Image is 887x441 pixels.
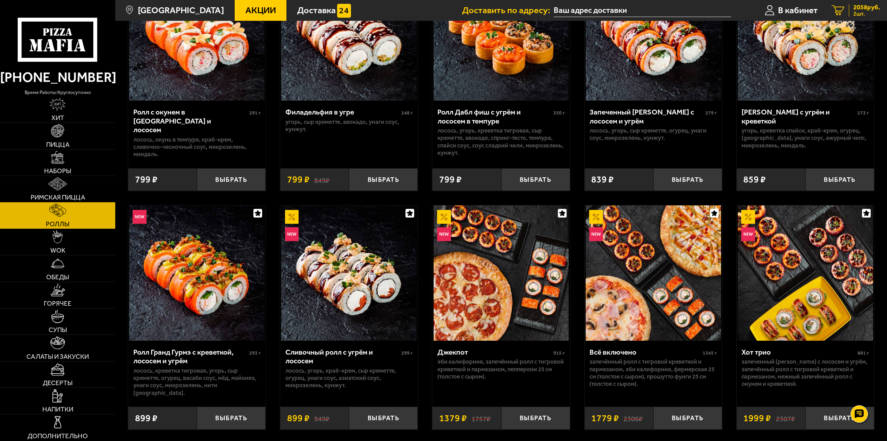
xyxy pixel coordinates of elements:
[589,108,704,125] div: Запеченный [PERSON_NAME] с лососем и угрём
[805,168,874,191] button: Выбрать
[401,110,413,116] span: 248 г
[585,205,722,341] a: АкционныйНовинкаВсё включено
[44,168,71,174] span: Наборы
[778,6,818,15] span: В кабинет
[591,175,614,184] span: 839 ₽
[50,247,65,254] span: WOK
[776,414,795,423] s: 2307 ₽
[743,175,766,184] span: 859 ₽
[471,414,491,423] s: 1757 ₽
[553,110,565,116] span: 330 г
[501,407,570,429] button: Выбрать
[401,350,413,356] span: 299 г
[853,4,880,11] span: 2058 руб.
[51,115,64,121] span: Хит
[135,175,158,184] span: 799 ₽
[133,210,147,224] img: Новинка
[44,300,72,307] span: Горячее
[314,414,329,423] s: 949 ₽
[285,108,400,117] div: Филадельфия в угре
[349,407,418,429] button: Выбрать
[857,350,869,356] span: 881 г
[26,353,89,360] span: Салаты и закуски
[738,205,873,341] img: Хот трио
[280,205,418,341] a: АкционныйНовинкаСливочный ролл с угрём и лососем
[434,205,569,341] img: Джекпот
[853,11,880,17] span: 2 шт.
[653,168,722,191] button: Выбрать
[653,407,722,429] button: Выбрать
[589,227,603,241] img: Новинка
[437,227,451,241] img: Новинка
[589,127,717,142] p: лосось, угорь, Сыр креметте, огурец, унаги соус, микрозелень, кунжут.
[133,348,248,365] div: Ролл Гранд Гурмэ с креветкой, лососем и угрём
[42,406,73,413] span: Напитки
[437,348,552,357] div: Джекпот
[591,414,619,423] span: 1779 ₽
[337,4,351,18] img: 15daf4d41897b9f0e9f617042186c801.svg
[439,414,467,423] span: 1379 ₽
[297,6,336,15] span: Доставка
[287,414,310,423] span: 899 ₽
[314,175,329,184] s: 849 ₽
[245,6,276,15] span: Акции
[31,194,85,201] span: Римская пицца
[129,205,265,341] img: Ролл Гранд Гурмэ с креветкой, лососем и угрём
[128,205,266,341] a: НовинкаРолл Гранд Гурмэ с креветкой, лососем и угрём
[135,414,158,423] span: 899 ₽
[737,205,874,341] a: АкционныйНовинкаХот трио
[624,414,643,423] s: 2306 ₽
[703,350,717,356] span: 1345 г
[462,6,554,15] span: Доставить по адресу:
[857,110,869,116] span: 273 г
[553,350,565,356] span: 915 г
[43,380,73,386] span: Десерты
[437,108,552,125] div: Ролл Дабл фиш с угрём и лососем в темпуре
[705,110,717,116] span: 279 г
[197,407,266,429] button: Выбрать
[249,110,261,116] span: 291 г
[285,227,299,241] img: Новинка
[27,433,88,439] span: Дополнительно
[46,221,69,227] span: Роллы
[554,4,731,17] input: Ваш адрес доставки
[285,348,400,365] div: Сливочный ролл с угрём и лососем
[741,210,755,224] img: Акционный
[742,358,869,388] p: Запеченный [PERSON_NAME] с лососем и угрём, Запечённый ролл с тигровой креветкой и пармезаном, Не...
[285,210,299,224] img: Акционный
[287,175,310,184] span: 799 ₽
[742,108,856,125] div: [PERSON_NAME] с угрём и креветкой
[501,168,570,191] button: Выбрать
[133,136,261,158] p: лосось, окунь в темпуре, краб-крем, сливочно-чесночный соус, микрозелень, миндаль.
[437,127,565,156] p: лосось, угорь, креветка тигровая, Сыр креметте, авокадо, спринг-тесто, темпура, спайси соус, соус...
[589,348,701,357] div: Всё включено
[49,326,67,333] span: Супы
[742,127,869,149] p: угорь, креветка спайси, краб-крем, огурец, [GEOGRAPHIC_DATA], унаги соус, ажурный чипс, микрозеле...
[249,350,261,356] span: 293 г
[741,227,755,241] img: Новинка
[349,168,418,191] button: Выбрать
[281,205,417,341] img: Сливочный ролл с угрём и лососем
[805,407,874,429] button: Выбрать
[432,205,570,341] a: АкционныйНовинкаДжекпот
[589,358,717,388] p: Запечённый ролл с тигровой креветкой и пармезаном, Эби Калифорния, Фермерская 25 см (толстое с сы...
[46,141,69,148] span: Пицца
[437,210,451,224] img: Акционный
[586,205,721,341] img: Всё включено
[197,168,266,191] button: Выбрать
[285,118,413,133] p: угорь, Сыр креметте, авокадо, унаги соус, кунжут.
[46,274,69,280] span: Обеды
[133,367,261,397] p: лосось, креветка тигровая, угорь, Сыр креметте, огурец, васаби соус, мёд, майонез, унаги соус, ми...
[554,4,731,17] span: проспект Кузнецова, 26к1
[437,358,565,380] p: Эби Калифорния, Запечённый ролл с тигровой креветкой и пармезаном, Пепперони 25 см (толстое с сыр...
[742,348,856,357] div: Хот трио
[589,210,603,224] img: Акционный
[138,6,224,15] span: [GEOGRAPHIC_DATA]
[285,367,413,389] p: лосось, угорь, краб-крем, Сыр креметте, огурец, унаги соус, азиатский соус, микрозелень, кунжут.
[439,175,462,184] span: 799 ₽
[133,108,248,134] div: Ролл с окунем в [GEOGRAPHIC_DATA] и лососем
[743,414,771,423] span: 1999 ₽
